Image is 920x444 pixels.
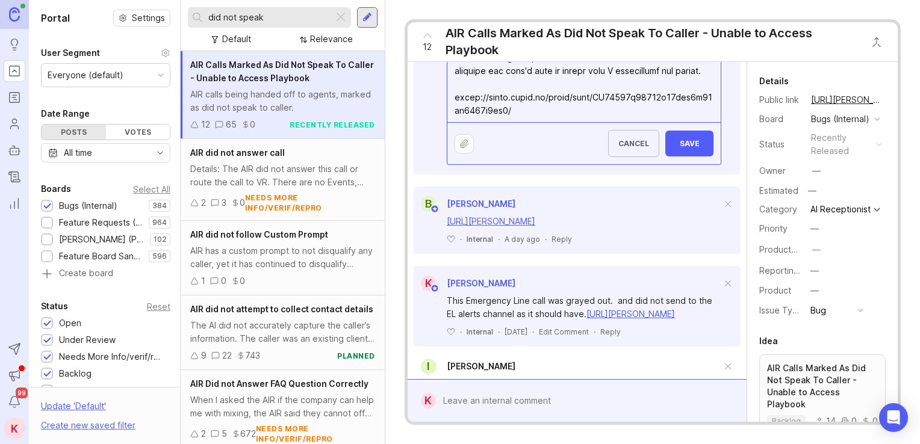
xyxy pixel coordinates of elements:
a: AIR Calls Marked As Did Not Speak To Caller - Unable to Access PlaybookAIR calls being handed off... [181,51,385,139]
div: Posts [42,125,106,140]
div: Boards [41,182,71,196]
div: Needs More Info/verif/repro [59,350,164,363]
a: I[PERSON_NAME] [414,359,515,374]
a: Users [4,113,25,135]
div: · [532,327,534,337]
div: planned [337,351,375,361]
button: Send to Autopilot [4,338,25,360]
span: AIR Calls Marked As Did Not Speak To Caller - Unable to Access Playbook [190,60,374,83]
div: — [804,183,820,199]
div: 0 [841,417,857,425]
div: — [812,243,821,256]
div: 0 [240,274,245,288]
div: 0 [250,118,255,131]
div: The AI did not accurately capture the caller’s information. The caller was an existing client, bu... [190,319,375,345]
div: Details: The AIR did not answer this call or route the call to VR. There are no Events, recording... [190,162,375,189]
div: Date Range [41,106,90,121]
button: Cancel [608,130,659,157]
div: User Segment [41,46,100,60]
span: [DATE] [505,327,527,337]
button: Save [665,131,713,156]
span: [PERSON_NAME] [447,278,515,288]
div: Under Review [59,333,116,347]
div: [PERSON_NAME] (Public) [59,233,144,246]
a: [URL][PERSON_NAME] [586,309,675,319]
a: Create board [41,269,170,280]
a: AIR Calls Marked As Did Not Speak To Caller - Unable to Access Playbookbacklog1400 [759,354,886,435]
div: · [498,234,500,244]
div: Open [59,316,81,330]
label: ProductboardID [759,244,823,254]
div: recently released [811,131,871,158]
div: recently released [290,120,375,130]
div: — [812,164,821,177]
a: Portal [4,60,25,82]
div: AI Receptionist [810,205,871,214]
div: 12 [201,118,210,131]
div: 0 [221,274,226,288]
button: Upload file [455,134,474,153]
div: Owner [759,164,801,177]
div: Votes [106,125,170,140]
div: Reset [147,303,170,310]
div: 2 [201,427,206,440]
img: Canny Home [9,7,20,21]
label: Reporting Team [759,265,824,276]
div: Idea [759,334,778,348]
div: K [421,393,436,409]
span: [PERSON_NAME] [447,199,515,209]
span: Settings [132,12,165,24]
div: Category [759,203,801,216]
a: Roadmaps [4,87,25,108]
div: Status [759,138,801,151]
div: AIR calls being handed off to agents, marked as did not speak to caller. [190,88,375,114]
div: needs more info/verif/repro [245,193,375,213]
div: 743 [245,349,260,362]
div: I [421,359,437,374]
p: 964 [152,218,167,227]
label: Priority [759,223,788,233]
a: Reporting [4,193,25,214]
p: AIR Calls Marked As Did Not Speak To Caller - Unable to Access Playbook [767,362,878,410]
a: AIR did not attempt to collect contact detailsThe AI did not accurately capture the caller’s info... [181,295,385,370]
div: Bugs (Internal) [811,113,869,126]
div: Reply [600,327,621,337]
div: All time [64,146,92,159]
div: Relevance [310,32,353,46]
div: This Emergency Line call was grayed out. and did not send to the EL alerts channel as it should h... [447,294,721,321]
div: Internal [467,327,493,337]
div: Candidate [59,384,101,397]
a: AIR did not answer callDetails: The AIR did not answer this call or route the call to VR. There a... [181,139,385,221]
p: 102 [154,235,167,244]
div: AIR Calls Marked As Did Not Speak To Caller - Unable to Access Playbook [446,25,859,58]
div: Open Intercom Messenger [879,403,908,432]
span: 99 [16,387,28,398]
div: When I asked the AIR if the company can help me with mixing, the AIR said they cannot offer guida... [190,393,375,420]
span: [PERSON_NAME] [447,361,515,371]
div: · [594,327,595,337]
img: member badge [430,284,439,293]
div: Feature Board Sandbox [DATE] [59,250,143,263]
div: K [4,418,25,439]
div: 14 [815,417,836,425]
div: K [421,276,437,291]
div: 65 [226,118,237,131]
div: needs more info/verif/repro [256,424,375,444]
div: — [810,222,819,235]
div: Update ' Default ' [41,399,106,419]
span: Save [675,139,704,148]
p: backlog [772,416,801,426]
div: Estimated [759,187,798,195]
div: Bug [810,304,826,317]
h1: Portal [41,11,70,25]
span: AIR Did not Answer FAQ Question Correctly [190,378,368,389]
div: Reply [552,234,572,244]
span: AIR did not follow Custom Prompt [190,229,328,239]
a: Settings [113,10,170,26]
span: AIR did not answer call [190,147,285,158]
div: 9 [201,349,207,362]
div: — [810,284,819,297]
label: Product [759,285,791,295]
a: AIR did not follow Custom PromptAIR has a custom prompt to not disqualify any caller, yet it has ... [181,221,385,295]
div: 0 [862,417,878,425]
